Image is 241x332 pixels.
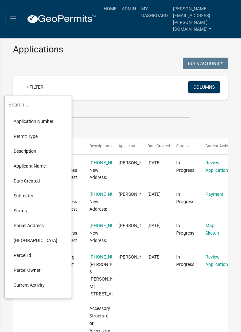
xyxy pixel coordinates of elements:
button: Bulk Actions [183,58,228,69]
a: + Filter [21,81,49,93]
button: Columns [188,81,220,93]
span: Theresa M Luomanen [119,160,153,165]
datatable-header-cell: Applicant [112,138,141,154]
datatable-header-cell: Status [170,138,199,154]
span: 10/03/2025 [147,254,161,260]
datatable-header-cell: Current Activity [199,138,228,154]
span: Applicant [119,144,135,148]
span: 45-064-4911 | New Address: [89,223,129,243]
span: Wendy [119,223,153,228]
input: Search for applications [13,105,190,118]
span: Date Created [147,144,170,148]
a: [PERSON_NAME][EMAIL_ADDRESS][PERSON_NAME][DOMAIN_NAME] [170,3,236,35]
a: Map Sketch [205,223,219,236]
li: Parcel Address [8,218,68,233]
a: Payment [205,192,224,197]
li: Permit Type [8,129,68,144]
a: Home [101,3,119,15]
span: In Progress [176,223,194,236]
a: Review Application [205,254,228,267]
li: Parcel Owner [8,263,68,278]
h3: Applications [13,44,228,55]
span: 10/03/2025 [147,223,161,228]
span: 45-064-4911 | New Address: [89,192,129,212]
li: Application Number [8,114,68,129]
a: [PHONE_NUMBER] [89,192,128,197]
a: Admin [119,3,139,15]
span: 10/03/2025 [147,192,161,197]
li: Description [8,144,68,159]
li: Submitter [8,188,68,203]
a: Review Application [205,160,228,173]
li: Parcel Id [8,248,68,263]
span: In Progress [176,254,194,267]
span: Mandie Resberg [119,254,153,260]
span: wendy [119,192,153,197]
span: Current Activity [205,144,232,148]
a: My Dashboard [139,3,170,22]
span: In Progress [176,192,194,204]
span: Description [89,144,109,148]
button: menu [5,13,21,25]
span: 10/03/2025 [147,160,161,165]
span: 88-028-4040 | New Address: [89,160,129,180]
a: [PHONE_NUMBER] [89,254,128,260]
span: In Progress [176,160,194,173]
datatable-header-cell: Description [83,138,112,154]
li: Date Created [8,173,68,188]
span: Status [176,144,188,148]
li: Current Activity [8,278,68,293]
li: Applicant Name [8,159,68,173]
datatable-header-cell: Date Created [141,138,170,154]
li: Status [8,203,68,218]
a: [PHONE_NUMBER] [89,160,128,165]
input: Search... [8,98,68,111]
li: [GEOGRAPHIC_DATA] [8,233,68,248]
a: [PHONE_NUMBER] [89,223,128,228]
i: menu [9,15,17,22]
